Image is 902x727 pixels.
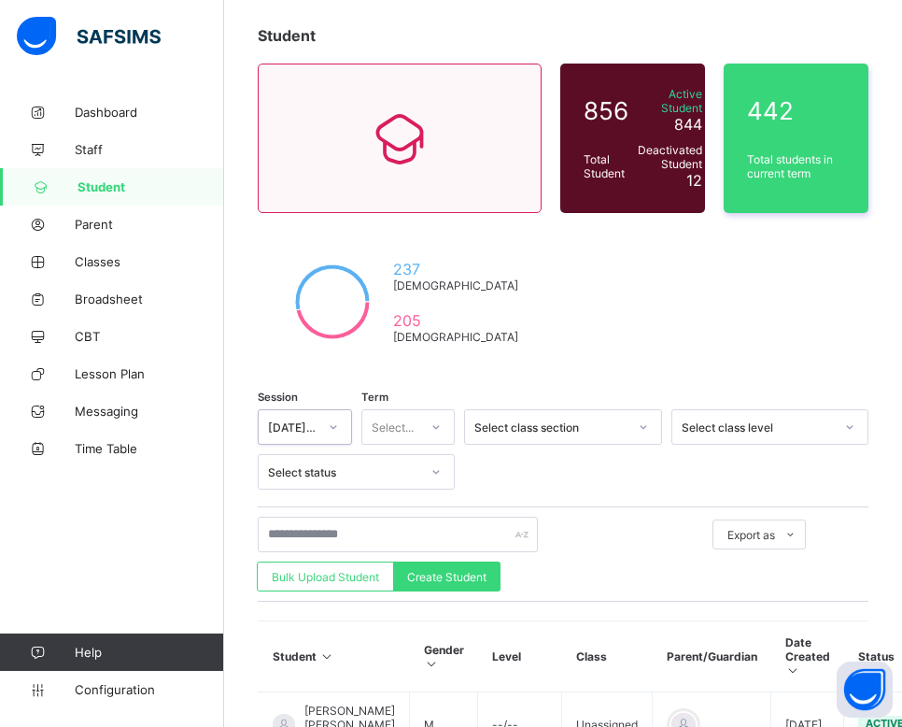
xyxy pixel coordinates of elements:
span: Deactivated Student [638,143,702,171]
button: Open asap [837,662,893,718]
span: Help [75,645,223,660]
span: Staff [75,142,224,157]
span: Active Student [638,87,702,115]
i: Sort in Ascending Order [785,663,801,677]
div: Select class section [474,421,627,435]
span: Session [258,391,298,404]
i: Sort in Ascending Order [424,657,440,671]
span: Configuration [75,682,223,697]
th: Student [259,621,410,692]
span: [DEMOGRAPHIC_DATA] [393,330,518,344]
span: Bulk Upload Student [272,570,379,584]
span: 856 [584,96,628,125]
div: Total Student [579,148,633,185]
div: Select class level [682,421,834,435]
th: Parent/Guardian [653,621,771,692]
span: Term [361,391,388,404]
span: Student [78,179,224,194]
span: Classes [75,254,224,269]
span: [DEMOGRAPHIC_DATA] [393,278,518,292]
th: Gender [410,621,478,692]
span: Parent [75,217,224,232]
span: CBT [75,329,224,344]
span: 844 [674,115,702,134]
span: 205 [393,311,518,330]
div: Select... [372,409,414,445]
span: Create Student [407,570,486,584]
span: 237 [393,260,518,278]
div: [DATE]-[DATE] [268,421,317,435]
span: Time Table [75,441,224,456]
span: 442 [747,96,845,125]
span: Export as [727,528,775,542]
span: Total students in current term [747,152,845,180]
span: Dashboard [75,105,224,120]
div: Select status [268,465,420,479]
img: safsims [17,17,161,56]
span: Broadsheet [75,292,224,306]
span: Lesson Plan [75,366,224,381]
th: Date Created [771,621,844,692]
i: Sort in Ascending Order [319,649,335,663]
th: Class [562,621,653,692]
span: 12 [686,171,702,190]
span: Student [258,26,316,45]
span: Messaging [75,404,224,419]
th: Level [478,621,562,692]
